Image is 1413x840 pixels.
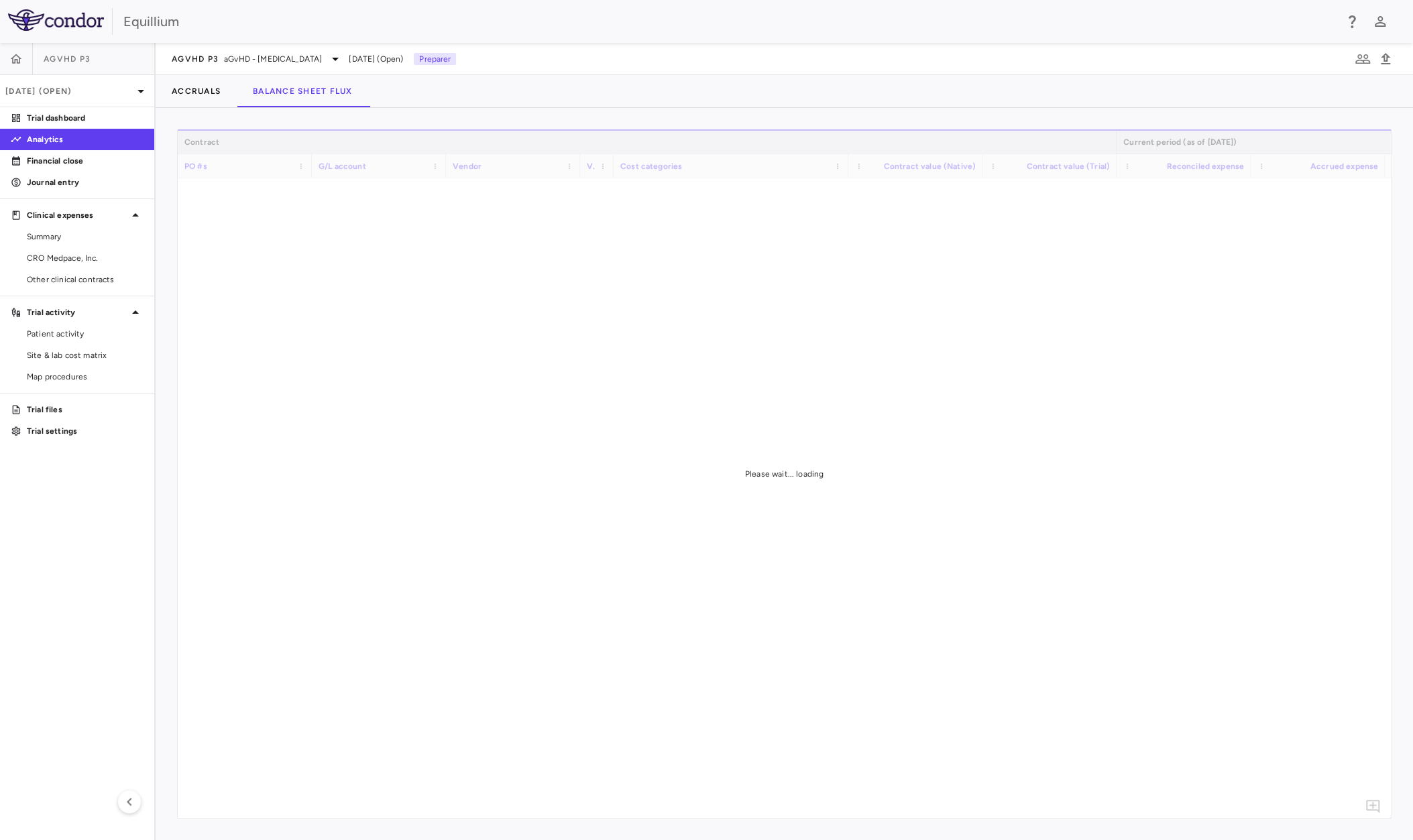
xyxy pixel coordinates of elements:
[123,11,1335,32] div: Equillium
[5,85,133,97] p: [DATE] (Open)
[414,53,456,65] p: Preparer
[224,53,322,65] span: aGvHD - [MEDICAL_DATA]
[27,306,127,318] p: Trial activity
[172,54,219,64] span: aGVHD P3
[27,371,144,383] span: Map procedures
[27,155,144,167] p: Financial close
[27,349,144,361] span: Site & lab cost matrix
[27,328,144,340] span: Patient activity
[156,75,237,107] button: Accruals
[349,53,403,65] span: [DATE] (Open)
[44,54,91,64] span: aGVHD P3
[27,404,144,416] p: Trial files
[27,176,144,188] p: Journal entry
[27,274,144,286] span: Other clinical contracts
[27,209,127,221] p: Clinical expenses
[27,112,144,124] p: Trial dashboard
[8,9,104,31] img: logo-full-SnFGN8VE.png
[237,75,369,107] button: Balance Sheet Flux
[27,425,144,437] p: Trial settings
[745,469,824,479] span: Please wait... loading
[27,231,144,243] span: Summary
[27,133,144,145] p: Analytics
[27,252,144,264] span: CRO Medpace, Inc.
